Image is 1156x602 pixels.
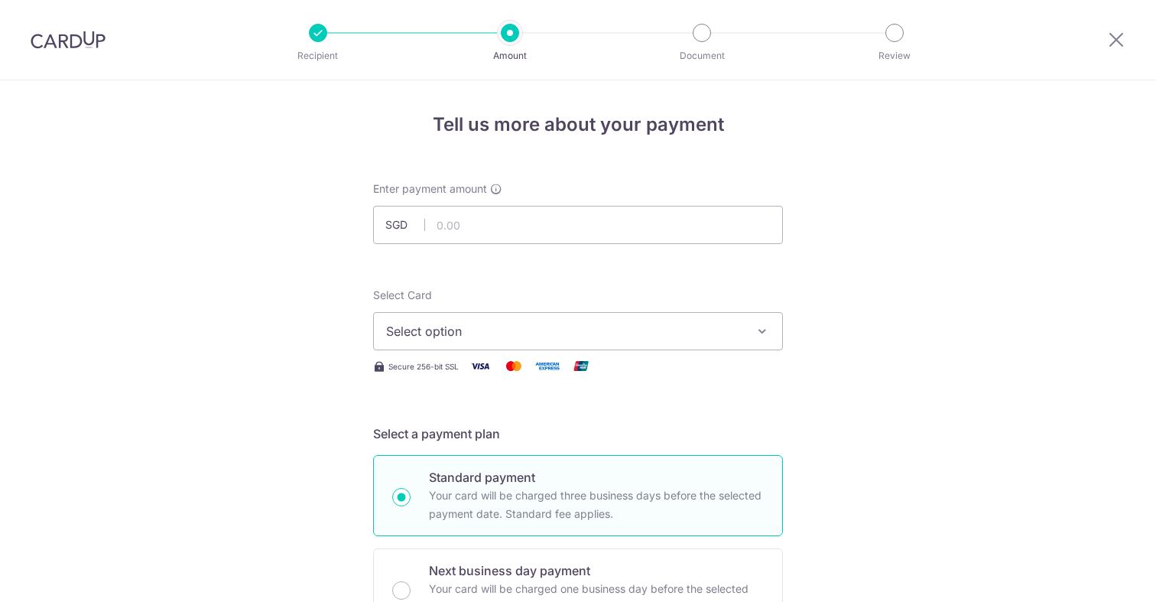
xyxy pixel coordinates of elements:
[429,486,764,523] p: Your card will be charged three business days before the selected payment date. Standard fee appl...
[465,356,495,376] img: Visa
[532,356,563,376] img: American Express
[566,356,596,376] img: Union Pay
[373,181,487,197] span: Enter payment amount
[373,425,783,443] h5: Select a payment plan
[429,561,764,580] p: Next business day payment
[838,48,951,63] p: Review
[388,360,459,373] span: Secure 256-bit SSL
[453,48,567,63] p: Amount
[385,217,425,233] span: SGD
[373,312,783,350] button: Select option
[31,31,106,49] img: CardUp
[373,206,783,244] input: 0.00
[645,48,758,63] p: Document
[386,322,742,340] span: Select option
[373,288,432,301] span: translation missing: en.payables.payment_networks.credit_card.summary.labels.select_card
[261,48,375,63] p: Recipient
[373,111,783,138] h4: Tell us more about your payment
[429,468,764,486] p: Standard payment
[498,356,529,376] img: Mastercard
